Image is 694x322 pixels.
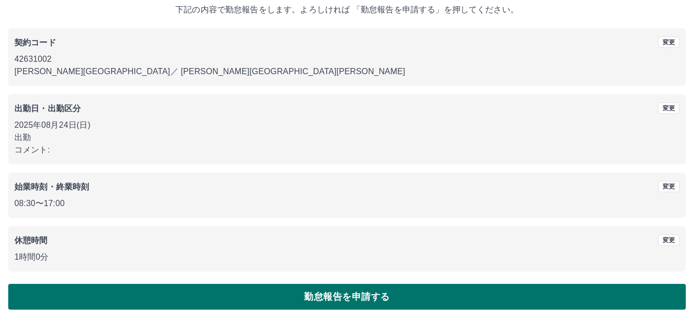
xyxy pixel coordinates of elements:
button: 変更 [658,234,680,246]
p: 出勤 [14,131,680,144]
b: 契約コード [14,38,56,47]
p: 2025年08月24日(日) [14,119,680,131]
p: 08:30 〜 17:00 [14,197,680,210]
p: 1時間0分 [14,251,680,263]
button: 変更 [658,181,680,192]
p: 42631002 [14,53,680,65]
button: 勤怠報告を申請する [8,284,686,310]
button: 変更 [658,37,680,48]
p: [PERSON_NAME][GEOGRAPHIC_DATA] ／ [PERSON_NAME][GEOGRAPHIC_DATA][PERSON_NAME] [14,65,680,78]
b: 出勤日・出勤区分 [14,104,81,113]
p: コメント: [14,144,680,156]
b: 休憩時間 [14,236,48,245]
button: 変更 [658,103,680,114]
p: 下記の内容で勤怠報告をします。よろしければ 「勤怠報告を申請する」を押してください。 [8,4,686,16]
b: 始業時刻・終業時刻 [14,182,89,191]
